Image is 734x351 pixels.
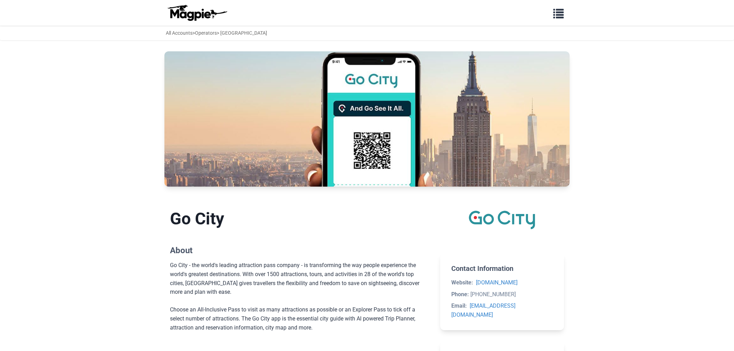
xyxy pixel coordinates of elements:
[476,279,518,286] a: [DOMAIN_NAME]
[170,246,429,256] h2: About
[164,51,570,187] img: Go City banner
[451,264,553,273] h2: Contact Information
[451,290,553,299] li: [PHONE_NUMBER]
[469,209,535,231] img: Go City logo
[451,302,467,309] strong: Email:
[166,29,267,37] div: > > [GEOGRAPHIC_DATA]
[195,30,217,36] a: Operators
[451,302,515,318] a: [EMAIL_ADDRESS][DOMAIN_NAME]
[451,291,469,298] strong: Phone:
[170,261,429,332] div: Go City - the world's leading attraction pass company - is transforming the way people experience...
[451,279,473,286] strong: Website:
[166,5,228,21] img: logo-ab69f6fb50320c5b225c76a69d11143b.png
[166,30,193,36] a: All Accounts
[170,209,429,229] h1: Go City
